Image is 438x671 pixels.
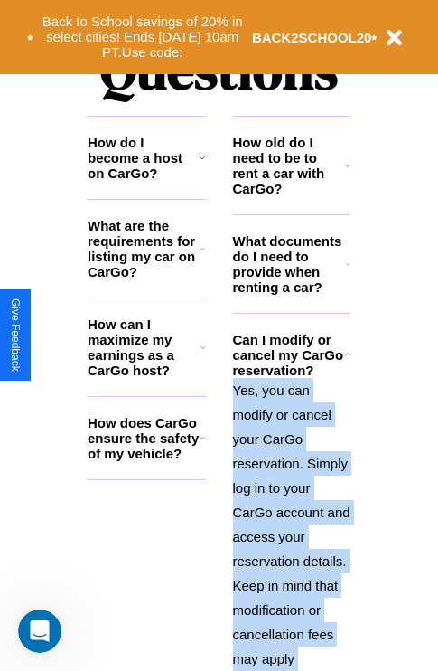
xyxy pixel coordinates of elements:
[33,9,252,65] button: Back to School savings of 20% in select cities! Ends [DATE] 10am PT.Use code:
[233,135,346,196] h3: How old do I need to be to rent a car with CarGo?
[233,332,345,378] h3: Can I modify or cancel my CarGo reservation?
[88,317,200,378] h3: How can I maximize my earnings as a CarGo host?
[252,30,372,45] b: BACK2SCHOOL20
[233,233,347,295] h3: What documents do I need to provide when renting a car?
[88,218,200,279] h3: What are the requirements for listing my car on CarGo?
[9,298,22,372] div: Give Feedback
[88,135,199,181] h3: How do I become a host on CarGo?
[88,415,200,461] h3: How does CarGo ensure the safety of my vehicle?
[18,610,61,653] iframe: Intercom live chat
